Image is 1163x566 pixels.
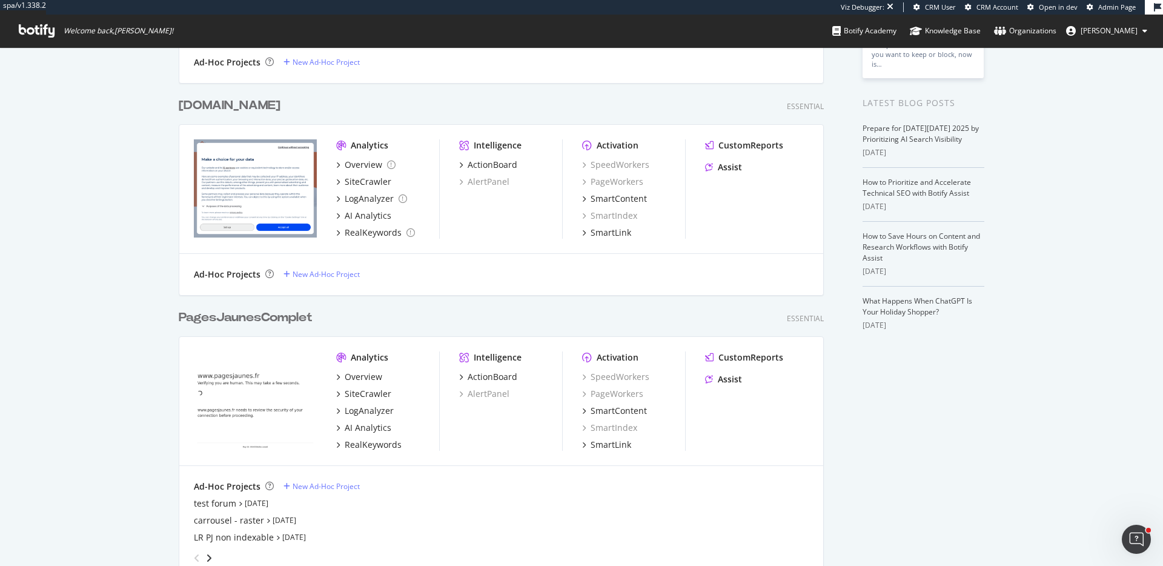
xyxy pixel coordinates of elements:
div: angle-right [205,552,213,564]
a: CRM Account [965,2,1018,12]
a: carrousel - raster [194,514,264,527]
a: ActionBoard [459,159,517,171]
div: LogAnalyzer [345,405,394,417]
span: CRM User [925,2,956,12]
a: [DOMAIN_NAME] [179,97,285,115]
div: [DATE] [863,266,984,277]
a: [DATE] [282,532,306,542]
a: Admin Page [1087,2,1136,12]
a: RealKeywords [336,227,415,239]
span: Welcome back, [PERSON_NAME] ! [64,26,173,36]
a: LogAnalyzer [336,193,407,205]
div: Botify Academy [832,25,896,37]
div: Viz Debugger: [841,2,884,12]
div: LR PJ non indexable [194,531,274,544]
a: Botify Academy [832,15,896,47]
div: Activation [597,139,638,151]
div: Essential [787,313,824,324]
a: SmartContent [582,193,647,205]
div: If you haven’t yet grappled with the question of what AI traffic you want to keep or block, now is… [872,30,975,69]
div: Ad-Hoc Projects [194,56,260,68]
a: SiteCrawler [336,388,391,400]
a: New Ad-Hoc Project [283,481,360,491]
a: [DATE] [273,515,296,525]
div: AI Analytics [345,422,391,434]
a: Organizations [994,15,1056,47]
a: Knowledge Base [910,15,981,47]
span: eric [1081,25,1138,36]
a: SmartIndex [582,210,637,222]
a: SmartIndex [582,422,637,434]
div: ActionBoard [468,159,517,171]
a: Open in dev [1027,2,1078,12]
div: Activation [597,351,638,364]
a: CRM User [913,2,956,12]
div: test forum [194,498,236,510]
div: [DOMAIN_NAME] [179,97,280,115]
div: Ad-Hoc Projects [194,481,260,493]
img: www.pagesjaunes.fr [194,351,317,450]
div: New Ad-Hoc Project [293,57,360,67]
div: Intelligence [474,351,522,364]
a: AI Analytics [336,422,391,434]
div: SiteCrawler [345,176,391,188]
a: SmartContent [582,405,647,417]
span: CRM Account [976,2,1018,12]
button: [PERSON_NAME] [1056,21,1157,41]
div: Knowledge Base [910,25,981,37]
div: SmartLink [591,227,631,239]
a: New Ad-Hoc Project [283,269,360,279]
span: Open in dev [1039,2,1078,12]
a: Prepare for [DATE][DATE] 2025 by Prioritizing AI Search Visibility [863,123,979,144]
div: [DATE] [863,147,984,158]
a: PageWorkers [582,388,643,400]
div: SpeedWorkers [582,371,649,383]
div: Latest Blog Posts [863,96,984,110]
a: How to Save Hours on Content and Research Workflows with Botify Assist [863,231,980,263]
div: New Ad-Hoc Project [293,269,360,279]
div: SmartContent [591,193,647,205]
div: RealKeywords [345,439,402,451]
a: Assist [705,373,742,385]
div: SmartLink [591,439,631,451]
div: Organizations [994,25,1056,37]
div: Analytics [351,139,388,151]
div: RealKeywords [345,227,402,239]
div: Intelligence [474,139,522,151]
div: LogAnalyzer [345,193,394,205]
div: AI Analytics [345,210,391,222]
a: PageWorkers [582,176,643,188]
a: New Ad-Hoc Project [283,57,360,67]
a: SiteCrawler [336,176,391,188]
a: AlertPanel [459,176,509,188]
a: AI Analytics [336,210,391,222]
div: [DATE] [863,320,984,331]
a: ActionBoard [459,371,517,383]
a: [DATE] [245,498,268,508]
a: How to Prioritize and Accelerate Technical SEO with Botify Assist [863,177,971,198]
div: SmartContent [591,405,647,417]
a: AlertPanel [459,388,509,400]
div: Analytics [351,351,388,364]
div: Assist [718,161,742,173]
div: New Ad-Hoc Project [293,481,360,491]
a: CustomReports [705,139,783,151]
div: Overview [345,371,382,383]
div: [DATE] [863,201,984,212]
a: CustomReports [705,351,783,364]
div: PagesJaunesComplet [179,309,313,327]
a: LogAnalyzer [336,405,394,417]
a: RealKeywords [336,439,402,451]
iframe: Intercom live chat [1122,525,1151,554]
span: Admin Page [1098,2,1136,12]
a: SpeedWorkers [582,159,649,171]
div: ActionBoard [468,371,517,383]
